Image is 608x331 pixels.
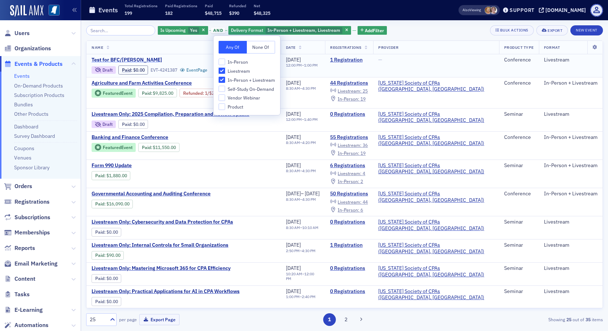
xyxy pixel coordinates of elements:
span: [DATE] [286,265,301,271]
a: [US_STATE] Society of CPAs ([GEOGRAPHIC_DATA], [GEOGRAPHIC_DATA]) [378,288,494,301]
span: Memberships [14,229,50,237]
time: 1:00 PM [304,63,318,68]
h1: Events [98,6,118,14]
div: Support [510,7,535,13]
div: Showing out of items [436,316,603,323]
time: 2:50 PM [286,248,300,253]
div: Seminar [504,265,534,272]
a: Governmental Accounting and Auditing Conference [92,191,213,197]
span: Mississippi Society of CPAs (Ridgeland, MS) [378,162,494,175]
input: Product [219,103,225,110]
span: $11,550.00 [153,145,176,150]
span: In-Person : [338,96,359,102]
a: Paid [95,276,104,281]
span: $0.00 [133,122,145,127]
div: Featured Event [92,89,136,98]
div: – [286,86,316,91]
time: 4:20 PM [302,140,316,145]
div: – [286,249,316,253]
span: : [95,173,106,178]
a: Livestream Only: Practical Applications for AI in CPA Workflows [92,288,240,295]
span: Content [14,275,35,283]
span: Test for BFC/Susan Sullivan [92,57,213,63]
div: Livestream [544,288,598,295]
span: Registrations [330,45,362,50]
div: – [286,191,320,197]
div: Seminar [504,242,534,249]
p: Paid [205,3,221,8]
div: Featured Event [103,91,132,95]
span: Livestream : [338,199,362,205]
a: EventPage [180,67,207,73]
a: Subscriptions [4,213,50,221]
time: 8:30 AM [286,140,300,145]
a: 0 Registrations [330,111,368,118]
p: Net [254,3,270,8]
span: Lydia Carlisle [490,7,497,14]
span: [DATE] [286,288,301,294]
a: Orders [4,182,32,190]
button: 2 [339,313,352,326]
div: In-Person + Livestream, Livestream [228,26,351,35]
span: 19 [360,96,366,102]
time: 12:00 PM [286,117,302,122]
span: Vendor Webinar [228,95,260,101]
span: Organizations [14,44,51,52]
button: New Event [570,25,603,35]
time: 8:30 AM [286,225,300,230]
span: Reports [14,244,35,252]
div: Paid: 0 - $0 [118,120,148,128]
img: SailAMX [48,5,60,16]
span: Registrations [14,198,50,206]
div: Seminar [504,219,534,225]
span: : [95,229,106,235]
a: Refunded [183,90,203,96]
a: 44 Registrations [330,80,368,86]
span: Mississippi Society of CPAs (Ridgeland, MS) [378,111,494,124]
button: Export Page [139,314,180,325]
a: 55 Registrations [330,134,368,141]
a: [US_STATE] Society of CPAs ([GEOGRAPHIC_DATA], [GEOGRAPHIC_DATA]) [378,265,494,278]
input: In-Person + Livestream [219,77,225,83]
a: Agriculture and Farm Activities Conference [92,80,276,86]
span: : [95,201,106,207]
div: – [286,169,316,173]
a: Paid [95,299,104,304]
a: 6 Registrations [330,162,368,169]
div: Paid: 1 - $0 [92,297,121,306]
label: Product [219,103,275,110]
span: 19 [360,150,366,156]
label: Self-Study On-Demand [219,86,275,92]
input: In-Person [219,59,225,65]
div: Paid: 3 - $9000 [92,251,124,260]
span: [DATE] [305,190,320,197]
span: [DATE] [286,134,301,140]
a: 0 Registrations [330,288,368,295]
time: 12:00 PM [286,63,302,68]
div: Livestream [544,219,598,225]
div: – [286,117,318,122]
a: Paid [95,253,104,258]
a: [US_STATE] Society of CPAs ([GEOGRAPHIC_DATA], [GEOGRAPHIC_DATA]) [378,111,494,124]
div: Bulk Actions [500,28,528,32]
a: Other Products [14,111,48,117]
span: 2 [360,178,363,184]
label: per page [119,316,137,323]
div: Paid: 47 - $982500 [138,89,177,97]
time: 8:30 AM [286,86,300,91]
span: 44 [363,199,368,205]
span: Livestream Only: Mastering Microsoft 365 for CPA Efficiency [92,265,231,272]
span: $48,715 [205,10,221,16]
span: Add Filter [365,27,384,34]
button: [DOMAIN_NAME] [539,8,588,13]
time: 10:10 AM [302,225,318,230]
a: [US_STATE] Society of CPAs ([GEOGRAPHIC_DATA], [GEOGRAPHIC_DATA]) [378,134,494,147]
span: Livestream Only: 2025 Compilation, Preparation and Review Update [92,111,249,118]
span: $1,880.00 [106,173,127,178]
a: [US_STATE] Society of CPAs ([GEOGRAPHIC_DATA], [GEOGRAPHIC_DATA]) [378,242,494,255]
a: Form 990 Update [92,162,213,169]
strong: 35 [584,316,592,323]
a: Bundles [14,101,33,108]
a: Organizations [4,44,51,52]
